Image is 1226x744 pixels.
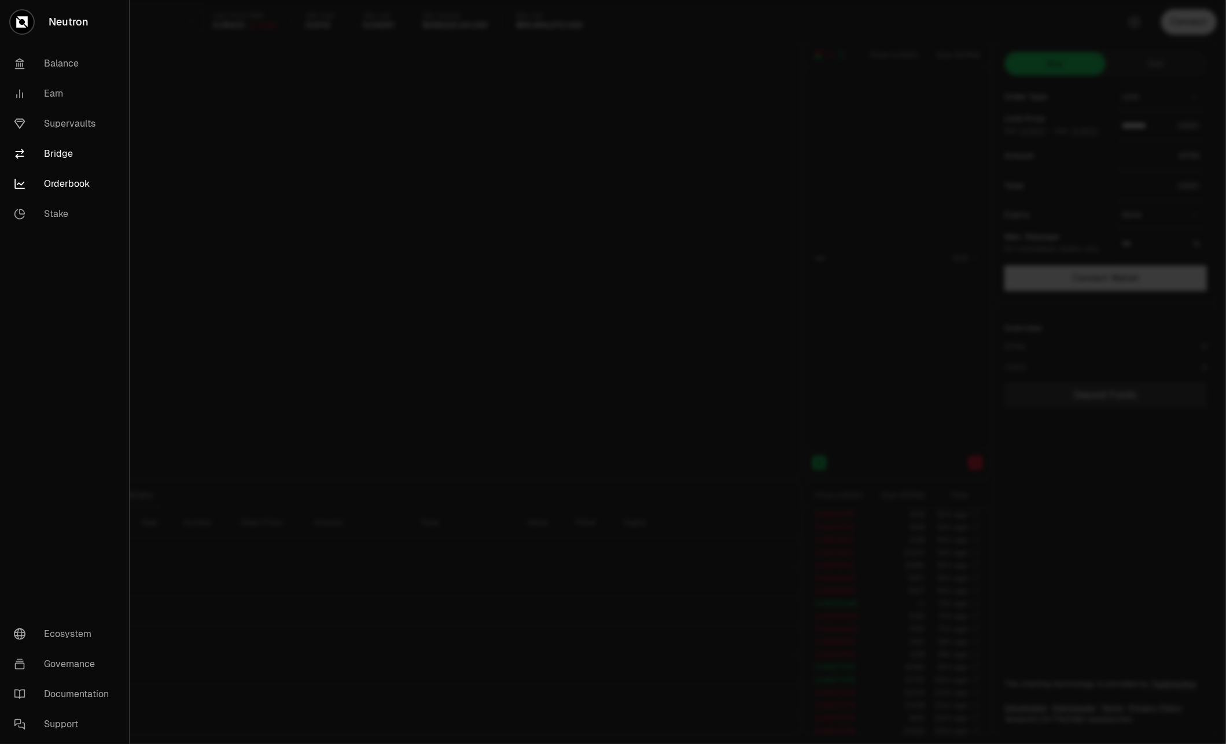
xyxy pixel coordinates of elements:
a: Supervaults [5,109,124,139]
a: Earn [5,79,124,109]
a: Bridge [5,139,124,169]
a: Stake [5,199,124,229]
a: Support [5,709,124,739]
a: Governance [5,649,124,679]
a: Orderbook [5,169,124,199]
a: Balance [5,49,124,79]
a: Ecosystem [5,619,124,649]
a: Documentation [5,679,124,709]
